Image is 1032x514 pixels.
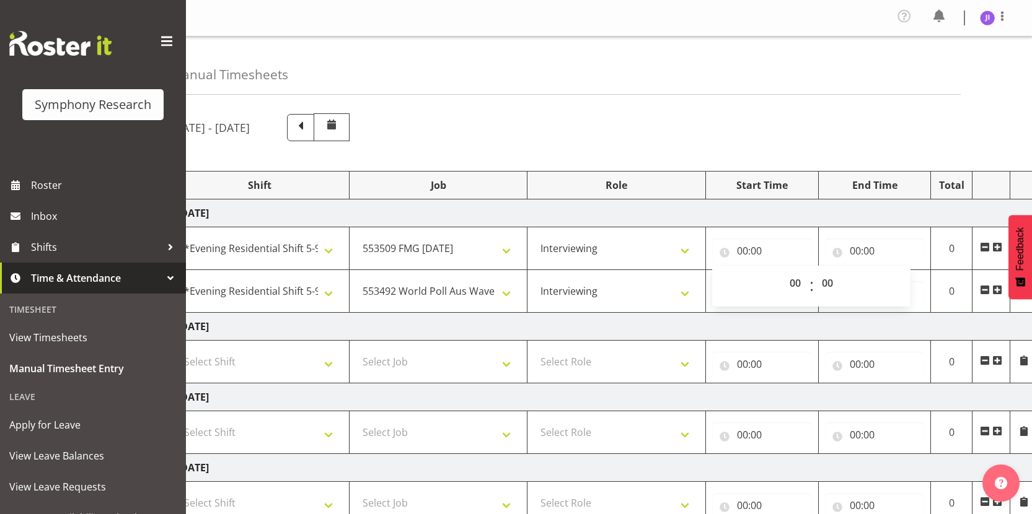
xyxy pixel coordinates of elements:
span: Inbox [31,207,180,225]
span: View Timesheets [9,328,177,347]
div: Shift [177,178,343,193]
div: Leave [3,384,183,409]
img: help-xxl-2.png [995,477,1007,489]
h5: [DATE] - [DATE] [170,121,250,134]
span: Apply for Leave [9,416,177,434]
a: View Leave Balances [3,440,183,471]
span: View Leave Balances [9,446,177,465]
div: End Time [825,178,925,193]
input: Click to select... [712,422,812,447]
input: Click to select... [825,422,925,447]
a: View Leave Requests [3,471,183,502]
a: Manual Timesheet Entry [3,353,183,384]
h4: Manual Timesheets [170,68,288,82]
span: Time & Attendance [31,269,161,287]
img: Rosterit website logo [9,31,112,56]
span: Shifts [31,238,161,256]
div: Job [356,178,521,193]
img: jonathan-isidoro5583.jpg [980,11,995,25]
td: 0 [931,227,972,270]
a: View Timesheets [3,322,183,353]
input: Click to select... [712,238,812,263]
span: Roster [31,176,180,194]
div: Timesheet [3,297,183,322]
div: Total [937,178,966,193]
td: 0 [931,341,972,383]
span: : [809,271,814,302]
input: Click to select... [825,238,925,263]
div: Start Time [712,178,812,193]
span: Manual Timesheet Entry [9,359,177,378]
span: Feedback [1015,227,1026,271]
td: 0 [931,411,972,454]
a: Apply for Leave [3,409,183,440]
td: 0 [931,270,972,313]
input: Click to select... [825,352,925,377]
input: Click to select... [712,352,812,377]
span: View Leave Requests [9,477,177,496]
div: Symphony Research [35,95,151,114]
div: Role [534,178,699,193]
button: Feedback - Show survey [1008,215,1032,299]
